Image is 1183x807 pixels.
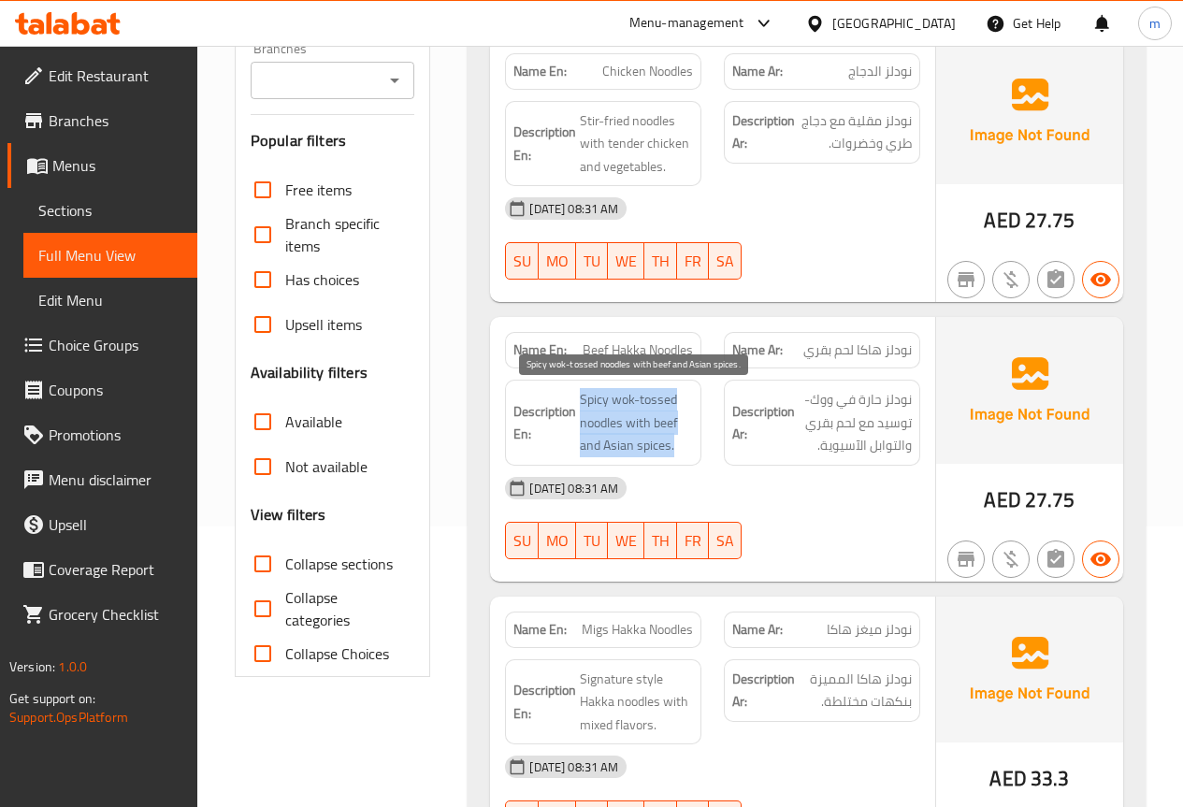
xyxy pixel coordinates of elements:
[799,388,912,457] span: نودلز حارة في ووك-توسيد مع لحم بقري والتوابل الآسيوية.
[1025,202,1075,238] span: 27.75
[546,527,569,555] span: MO
[52,154,182,177] span: Menus
[38,199,182,222] span: Sections
[992,540,1030,578] button: Purchased item
[513,248,531,275] span: SU
[7,502,197,547] a: Upsell
[615,527,637,555] span: WE
[7,592,197,637] a: Grocery Checklist
[49,379,182,401] span: Coupons
[732,109,795,155] strong: Description Ar:
[984,482,1020,518] span: AED
[513,527,531,555] span: SU
[251,130,415,151] h3: Popular filters
[546,248,569,275] span: MO
[49,513,182,536] span: Upsell
[716,527,734,555] span: SA
[539,242,576,280] button: MO
[285,411,342,433] span: Available
[685,527,701,555] span: FR
[285,553,393,575] span: Collapse sections
[803,340,912,360] span: نودلز هاكا لحم بقري
[7,323,197,367] a: Choice Groups
[644,242,677,280] button: TH
[23,233,197,278] a: Full Menu View
[522,480,626,497] span: [DATE] 08:31 AM
[602,62,693,81] span: Chicken Noodles
[608,242,644,280] button: WE
[7,53,197,98] a: Edit Restaurant
[285,268,359,291] span: Has choices
[513,679,576,725] strong: Description En:
[608,522,644,559] button: WE
[251,504,326,526] h3: View filters
[848,62,912,81] span: نودلز الدجاج
[832,13,956,34] div: [GEOGRAPHIC_DATA]
[629,12,744,35] div: Menu-management
[382,67,408,94] button: Open
[58,655,87,679] span: 1.0.0
[7,143,197,188] a: Menus
[505,522,539,559] button: SU
[732,340,783,360] strong: Name Ar:
[644,522,677,559] button: TH
[580,109,693,179] span: Stir-fried noodles with tender chicken and vegetables.
[1149,13,1161,34] span: m
[709,522,742,559] button: SA
[1031,760,1070,797] span: 33.3
[7,98,197,143] a: Branches
[584,248,600,275] span: TU
[9,686,95,711] span: Get support on:
[522,200,626,218] span: [DATE] 08:31 AM
[709,242,742,280] button: SA
[285,455,368,478] span: Not available
[732,668,795,713] strong: Description Ar:
[685,248,701,275] span: FR
[992,261,1030,298] button: Purchased item
[513,620,567,640] strong: Name En:
[513,400,576,446] strong: Description En:
[285,313,362,336] span: Upsell items
[9,655,55,679] span: Version:
[827,620,912,640] span: نودلز ميغز هاكا
[49,424,182,446] span: Promotions
[49,334,182,356] span: Choice Groups
[7,547,197,592] a: Coverage Report
[513,121,576,166] strong: Description En:
[1025,482,1075,518] span: 27.75
[285,642,389,665] span: Collapse Choices
[38,289,182,311] span: Edit Menu
[936,38,1123,184] img: Ae5nvW7+0k+MAAAAAElFTkSuQmCC
[799,109,912,155] span: نودلز مقلية مع دجاج طري وخضروات.
[584,527,600,555] span: TU
[7,412,197,457] a: Promotions
[989,760,1026,797] span: AED
[732,62,783,81] strong: Name Ar:
[9,705,128,729] a: Support.OpsPlatform
[1082,261,1119,298] button: Available
[580,668,693,737] span: Signature style Hakka noodles with mixed flavors.
[505,242,539,280] button: SU
[580,388,693,457] span: Spicy wok-tossed noodles with beef and Asian spices.
[285,179,352,201] span: Free items
[49,109,182,132] span: Branches
[23,278,197,323] a: Edit Menu
[1082,540,1119,578] button: Available
[49,468,182,491] span: Menu disclaimer
[7,367,197,412] a: Coupons
[677,242,709,280] button: FR
[285,212,400,257] span: Branch specific items
[513,340,567,360] strong: Name En:
[285,586,400,631] span: Collapse categories
[38,244,182,267] span: Full Menu View
[576,522,608,559] button: TU
[732,400,795,446] strong: Description Ar:
[936,317,1123,463] img: Ae5nvW7+0k+MAAAAAElFTkSuQmCC
[539,522,576,559] button: MO
[1037,261,1075,298] button: Not has choices
[652,527,670,555] span: TH
[583,340,693,360] span: Beef Hakka Noodles
[49,65,182,87] span: Edit Restaurant
[716,248,734,275] span: SA
[732,620,783,640] strong: Name Ar:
